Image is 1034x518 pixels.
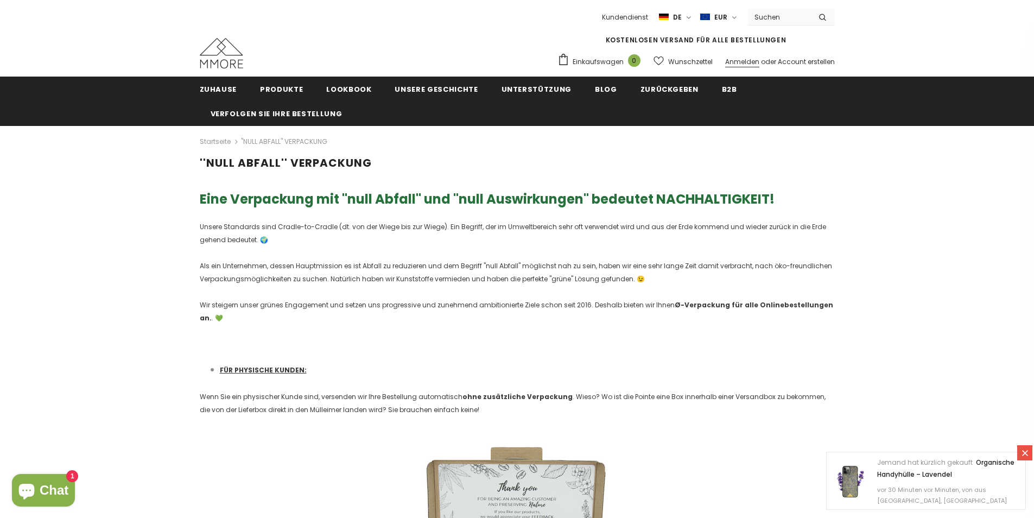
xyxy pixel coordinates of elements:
[200,220,835,325] p: Unsere Standards sind Cradle-to-Cradle (dt. von der Wiege bis zur Wiege). Ein Begriff, der im Umw...
[557,53,646,70] a: Einkaufswagen 0
[602,12,648,22] span: Kundendienst
[200,38,243,68] img: MMORE Cases
[326,84,371,94] span: Lookbook
[668,56,713,67] span: Wunschzettel
[573,56,624,67] span: Einkaufswagen
[595,77,617,101] a: Blog
[659,12,669,22] img: i-lang-2.png
[200,390,835,416] p: Wenn Sie ein physischer Kunde sind, versenden wir Ihre Bestellung automatisch . Wieso? Wo ist die...
[211,101,342,125] a: Verfolgen Sie Ihre Bestellung
[395,84,478,94] span: Unsere Geschichte
[725,57,759,66] a: Anmelden
[220,365,307,375] span: FÜR PHYSISCHE KUNDEN:
[200,135,231,148] a: Startseite
[200,84,237,94] span: Zuhause
[260,84,303,94] span: Produkte
[640,84,699,94] span: Zurückgeben
[200,190,775,208] span: Eine Verpackung mit ''null Abfall'' und ''null Auswirkungen'' bedeutet NACHHALTIGKEIT!
[241,135,327,148] span: ''NULL ABFALL'' VERPACKUNG
[200,155,372,170] span: ''NULL ABFALL'' VERPACKUNG
[761,57,776,66] span: oder
[778,57,835,66] a: Account erstellen
[326,77,371,101] a: Lookbook
[502,84,572,94] span: Unterstützung
[722,84,737,94] span: B2B
[200,77,237,101] a: Zuhause
[877,458,973,467] span: Jemand hat kürzlich gekauft
[628,54,640,67] span: 0
[606,35,786,45] span: KOSTENLOSEN VERSAND FÜR ALLE BESTELLUNGEN
[462,392,573,401] strong: ohne zusätzliche Verpackung
[673,12,682,23] span: de
[640,77,699,101] a: Zurückgeben
[395,77,478,101] a: Unsere Geschichte
[748,9,810,25] input: Search Site
[260,77,303,101] a: Produkte
[595,84,617,94] span: Blog
[502,77,572,101] a: Unterstützung
[211,109,342,119] span: Verfolgen Sie Ihre Bestellung
[722,77,737,101] a: B2B
[9,474,78,509] inbox-online-store-chat: Onlineshop-Chat von Shopify
[877,485,1007,505] span: vor 30 Minuten vor Minuten, von aus [GEOGRAPHIC_DATA], [GEOGRAPHIC_DATA]
[654,52,713,71] a: Wunschzettel
[200,300,833,323] strong: Ø-Verpackung für alle Onlinebestellungen an.
[714,12,727,23] span: EUR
